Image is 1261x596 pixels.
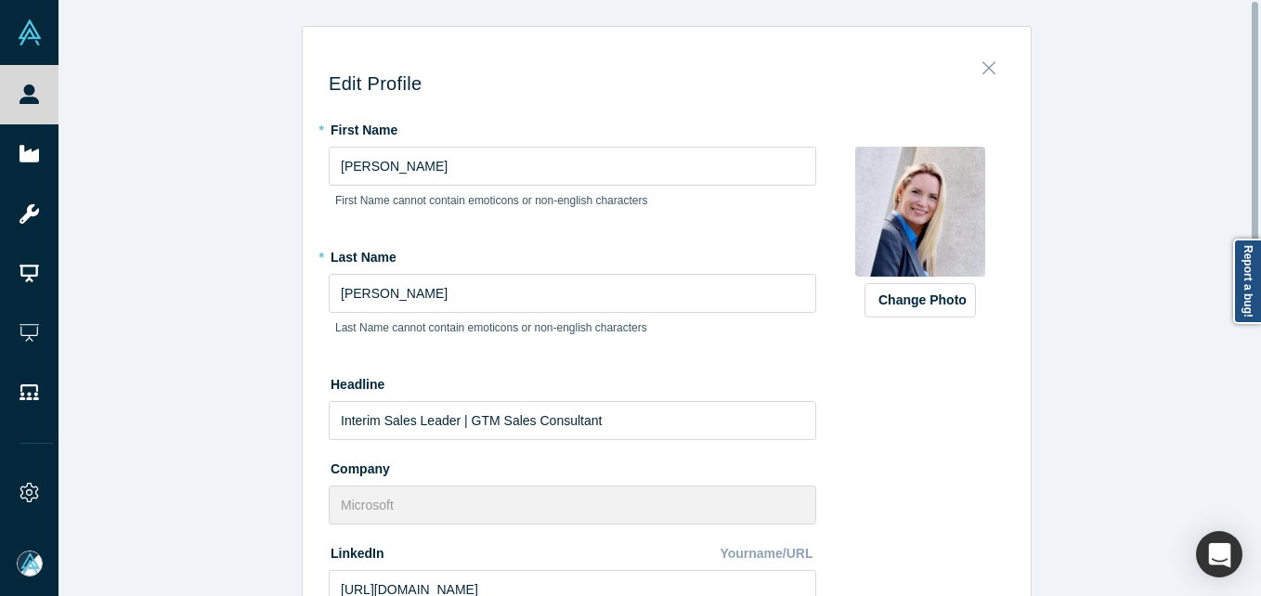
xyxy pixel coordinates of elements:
p: First Name cannot contain emoticons or non-english characters [335,192,810,209]
input: Partner, CEO [329,401,816,440]
p: Last Name cannot contain emoticons or non-english characters [335,319,810,336]
h3: Edit Profile [329,72,1005,95]
button: Change Photo [864,283,976,317]
label: Headline [329,369,816,395]
div: Yourname/URL [720,538,816,570]
img: Mia Scott's Account [17,551,43,577]
button: Close [969,50,1008,76]
label: First Name [329,114,816,140]
label: Last Name [329,241,816,267]
a: Report a bug! [1233,239,1261,324]
label: Company [329,453,816,479]
img: Alchemist Vault Logo [17,19,43,45]
img: Profile user default [855,147,985,277]
label: LinkedIn [329,538,384,564]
